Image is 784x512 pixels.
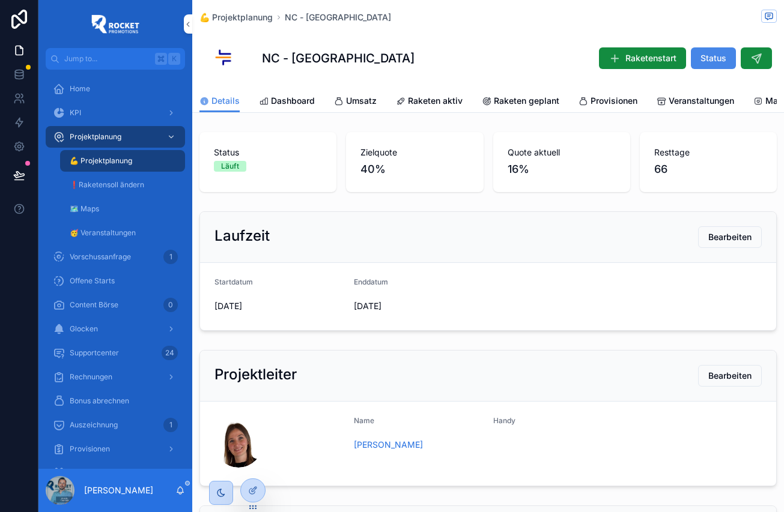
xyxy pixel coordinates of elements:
span: Quote aktuell [508,146,616,158]
a: 🗺 Maps [60,198,185,220]
div: Läuft [221,161,239,172]
span: Dashboard [271,95,315,107]
button: Raketenstart [599,47,686,69]
span: Home [70,84,90,94]
a: KPI [46,102,185,124]
span: Handy [493,416,515,425]
span: Supportcenter [70,348,119,358]
div: 1 [163,418,178,432]
span: 🥳 Veranstaltungen [70,228,136,238]
span: K [169,54,179,64]
h1: NC - [GEOGRAPHIC_DATA] [262,50,415,67]
button: Bearbeiten [698,365,762,387]
span: 40% [360,161,469,178]
a: Provisionen [46,438,185,460]
a: Veranstaltungen [657,90,734,114]
a: Dashboard [259,90,315,114]
a: Content Börse0 [46,294,185,316]
span: ❗️Raketensoll ändern [70,180,144,190]
a: Home [46,78,185,100]
a: Glocken [46,318,185,340]
a: Raketen geplant [482,90,559,114]
span: Offene Starts [70,276,115,286]
a: Rechnungen [46,366,185,388]
a: Auszeichnung1 [46,414,185,436]
span: Zielquote [360,146,469,158]
span: Details [211,95,240,107]
span: Glocken [70,324,98,334]
h2: Laufzeit [214,226,270,245]
h2: Projektleiter [214,365,297,384]
span: Auszeichnung [70,420,118,430]
a: ❗️Raketensoll ändern [60,174,185,196]
a: Vorschussanfrage1 [46,246,185,268]
span: Raketen geplant [494,95,559,107]
span: 🗺 Maps [70,204,99,214]
span: Raketenstart [625,52,676,64]
div: 24 [162,346,178,360]
a: Umsatz [334,90,377,114]
span: [DATE] [354,300,484,312]
span: Raketen aktiv [408,95,463,107]
span: 16% [508,161,616,178]
span: Provisionen [591,95,637,107]
span: [DATE] [214,300,344,312]
span: Projektplanung [70,132,121,142]
a: Raketen aktiv [396,90,463,114]
a: Raketen [46,462,185,484]
button: Bearbeiten [698,226,762,248]
span: Name [354,416,374,425]
a: 💪 Projektplanung [199,11,273,23]
span: Veranstaltungen [669,95,734,107]
a: NC - [GEOGRAPHIC_DATA] [285,11,391,23]
span: Umsatz [346,95,377,107]
span: Bearbeiten [708,370,752,382]
span: Bonus abrechnen [70,396,129,406]
a: Provisionen [579,90,637,114]
a: Supportcenter24 [46,342,185,364]
p: [PERSON_NAME] [84,484,153,496]
span: Rechnungen [70,372,112,382]
span: 💪 Projektplanung [70,156,132,166]
a: 💪 Projektplanung [60,150,185,172]
span: Bearbeiten [708,231,752,243]
img: App logo [91,14,139,34]
a: 🥳 Veranstaltungen [60,222,185,244]
span: Status [700,52,726,64]
span: Enddatum [354,277,388,286]
button: Status [691,47,736,69]
a: Bonus abrechnen [46,390,185,412]
span: KPI [70,108,81,118]
a: Offene Starts [46,270,185,292]
span: Startdatum [214,277,253,286]
a: [PERSON_NAME] [354,439,423,451]
a: Details [199,90,240,113]
div: scrollable content [38,70,192,469]
span: Jump to... [64,54,150,64]
span: Vorschussanfrage [70,252,131,262]
span: Raketen [70,468,98,478]
span: Status [214,146,322,158]
span: 66 [654,161,762,178]
a: Projektplanung [46,126,185,148]
span: Resttage [654,146,762,158]
button: Jump to...K [46,48,185,70]
div: 0 [163,298,178,312]
div: 1 [163,250,178,264]
span: Provisionen [70,444,110,454]
span: Content Börse [70,300,118,310]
